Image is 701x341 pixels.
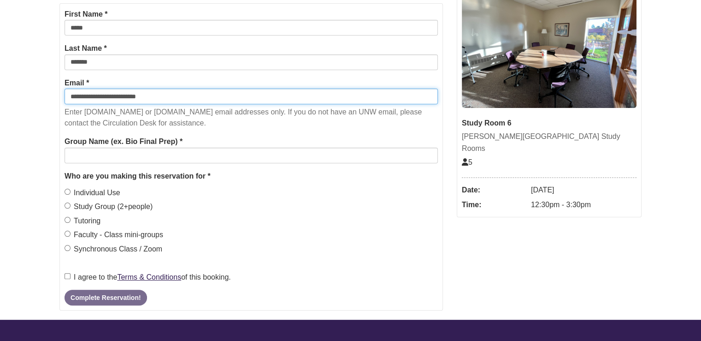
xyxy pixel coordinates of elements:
[65,42,107,54] label: Last Name *
[65,273,71,279] input: I agree to theTerms & Conditionsof this booking.
[462,197,526,212] dt: Time:
[462,158,472,166] span: The capacity of this space
[65,245,71,251] input: Synchronous Class / Zoom
[65,187,120,199] label: Individual Use
[65,271,231,283] label: I agree to the of this booking.
[65,77,89,89] label: Email *
[65,170,438,182] legend: Who are you making this reservation for *
[65,217,71,223] input: Tutoring
[65,229,163,241] label: Faculty - Class mini-groups
[65,201,153,213] label: Study Group (2+people)
[531,183,636,197] dd: [DATE]
[117,273,181,281] a: Terms & Conditions
[462,117,636,129] div: Study Room 6
[531,197,636,212] dd: 12:30pm - 3:30pm
[65,8,107,20] label: First Name *
[65,215,100,227] label: Tutoring
[65,231,71,237] input: Faculty - Class mini-groups
[65,189,71,195] input: Individual Use
[65,136,183,148] label: Group Name (ex. Bio Final Prep) *
[462,183,526,197] dt: Date:
[65,107,438,129] p: Enter [DOMAIN_NAME] or [DOMAIN_NAME] email addresses only. If you do not have an UNW email, pleas...
[65,243,162,255] label: Synchronous Class / Zoom
[65,290,147,305] button: Complete Reservation!
[462,131,636,154] div: [PERSON_NAME][GEOGRAPHIC_DATA] Study Rooms
[65,203,71,209] input: Study Group (2+people)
